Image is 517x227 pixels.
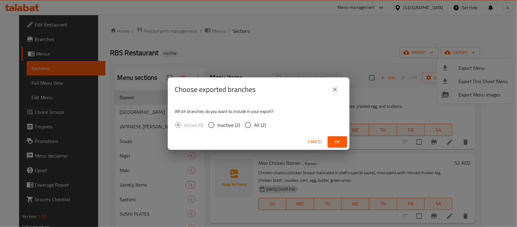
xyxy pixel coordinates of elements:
span: Active (0) [184,121,204,129]
button: Cancel [306,136,325,147]
span: Inactive (2) [218,121,240,129]
span: All (2) [254,121,266,129]
h2: Choose exported branches [175,85,256,94]
button: close [328,82,342,97]
span: Cancel [308,138,323,146]
p: Which branches do you want to include in your export? [175,108,342,114]
button: Ok [328,136,347,147]
span: Ok [333,138,342,146]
